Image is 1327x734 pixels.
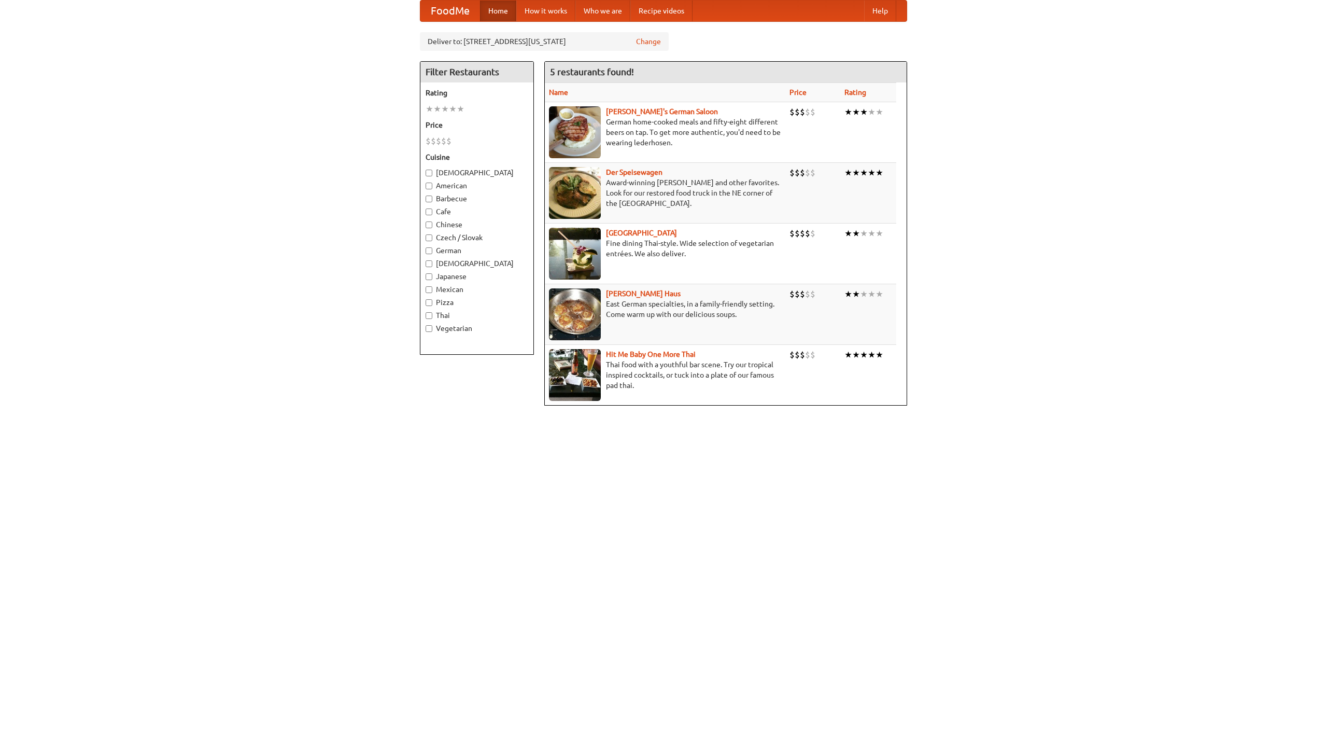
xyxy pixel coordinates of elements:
li: $ [805,106,810,118]
a: Price [789,88,807,96]
li: ★ [844,106,852,118]
li: ★ [876,349,883,361]
li: $ [800,349,805,361]
li: ★ [876,228,883,239]
input: Cafe [426,209,432,215]
li: ★ [860,349,868,361]
li: $ [810,167,815,178]
li: ★ [852,288,860,300]
input: Barbecue [426,196,432,202]
li: $ [426,135,431,147]
li: $ [795,167,800,178]
a: Change [636,36,661,47]
li: $ [441,135,446,147]
label: Vegetarian [426,323,528,334]
a: Who we are [575,1,630,21]
li: ★ [844,349,852,361]
a: FoodMe [420,1,480,21]
li: ★ [852,349,860,361]
li: $ [805,167,810,178]
li: ★ [844,228,852,239]
a: How it works [516,1,575,21]
input: [DEMOGRAPHIC_DATA] [426,260,432,267]
li: $ [805,349,810,361]
label: Thai [426,310,528,321]
li: $ [805,228,810,239]
li: $ [431,135,436,147]
input: Vegetarian [426,325,432,332]
label: [DEMOGRAPHIC_DATA] [426,258,528,269]
li: ★ [868,106,876,118]
h4: Filter Restaurants [420,62,533,82]
li: $ [810,106,815,118]
label: Chinese [426,219,528,230]
li: $ [795,106,800,118]
input: Mexican [426,286,432,293]
li: ★ [426,103,433,115]
li: $ [810,228,815,239]
a: Name [549,88,568,96]
li: ★ [860,167,868,178]
li: $ [810,349,815,361]
a: [PERSON_NAME] Haus [606,289,681,298]
li: $ [800,288,805,300]
li: $ [795,288,800,300]
li: ★ [868,288,876,300]
h5: Rating [426,88,528,98]
p: Thai food with a youthful bar scene. Try our tropical inspired cocktails, or tuck into a plate of... [549,359,781,391]
li: $ [789,349,795,361]
h5: Price [426,120,528,130]
li: $ [789,288,795,300]
a: Help [864,1,896,21]
input: [DEMOGRAPHIC_DATA] [426,170,432,176]
li: $ [795,228,800,239]
input: Pizza [426,299,432,306]
label: Mexican [426,284,528,295]
p: German home-cooked meals and fifty-eight different beers on tap. To get more authentic, you'd nee... [549,117,781,148]
p: Fine dining Thai-style. Wide selection of vegetarian entrées. We also deliver. [549,238,781,259]
li: ★ [860,288,868,300]
li: ★ [844,167,852,178]
li: $ [789,228,795,239]
li: ★ [852,228,860,239]
li: $ [789,106,795,118]
a: Der Speisewagen [606,168,662,176]
li: ★ [876,106,883,118]
a: Recipe videos [630,1,693,21]
a: Hit Me Baby One More Thai [606,350,696,358]
li: $ [789,167,795,178]
b: [GEOGRAPHIC_DATA] [606,229,677,237]
li: ★ [844,288,852,300]
label: Czech / Slovak [426,232,528,243]
label: German [426,245,528,256]
li: $ [800,106,805,118]
label: Cafe [426,206,528,217]
p: East German specialties, in a family-friendly setting. Come warm up with our delicious soups. [549,299,781,320]
a: Home [480,1,516,21]
li: ★ [852,106,860,118]
li: $ [436,135,441,147]
li: $ [446,135,451,147]
div: Deliver to: [STREET_ADDRESS][US_STATE] [420,32,669,51]
label: Barbecue [426,193,528,204]
li: ★ [868,349,876,361]
input: American [426,183,432,189]
li: ★ [433,103,441,115]
label: [DEMOGRAPHIC_DATA] [426,168,528,178]
li: ★ [868,167,876,178]
li: $ [810,288,815,300]
li: ★ [441,103,449,115]
label: Pizza [426,297,528,308]
h5: Cuisine [426,152,528,162]
label: American [426,181,528,191]
li: ★ [860,106,868,118]
img: babythai.jpg [549,349,601,401]
img: esthers.jpg [549,106,601,158]
li: $ [805,288,810,300]
input: Czech / Slovak [426,234,432,241]
li: ★ [449,103,457,115]
b: [PERSON_NAME]'s German Saloon [606,107,718,116]
li: ★ [876,288,883,300]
